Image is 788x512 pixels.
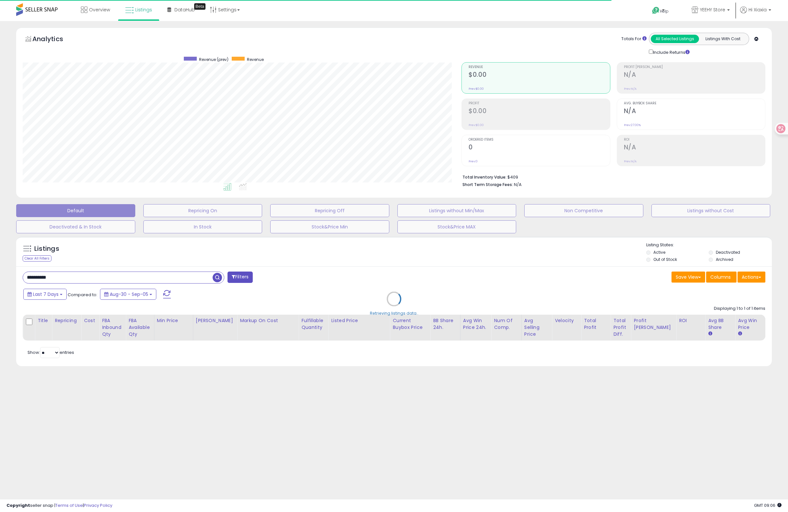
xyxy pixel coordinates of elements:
[397,204,516,217] button: Listings without Min/Max
[16,204,135,217] button: Default
[469,144,610,152] h2: 0
[199,57,228,62] span: Revenue (prev)
[469,71,610,80] h2: $0.00
[194,3,205,10] div: Tooltip anchor
[469,87,484,91] small: Prev: $0.00
[514,181,522,188] span: N/A
[469,65,610,69] span: Revenue
[660,8,669,14] span: Help
[624,87,637,91] small: Prev: N/A
[647,2,681,21] a: Help
[652,6,660,15] i: Get Help
[16,220,135,233] button: Deactivated & In Stock
[740,6,771,21] a: Hi Xiaxia
[469,159,478,163] small: Prev: 0
[651,204,771,217] button: Listings without Cost
[143,204,262,217] button: Repricing On
[270,204,389,217] button: Repricing Off
[651,35,699,43] button: All Selected Listings
[462,174,506,180] b: Total Inventory Value:
[749,6,767,13] span: Hi Xiaxia
[624,107,765,116] h2: N/A
[469,138,610,142] span: Ordered Items
[32,34,76,45] h5: Analytics
[624,138,765,142] span: ROI
[270,220,389,233] button: Stock&Price Min
[624,102,765,105] span: Avg. Buybox Share
[469,107,610,116] h2: $0.00
[397,220,516,233] button: Stock&Price MAX
[135,6,152,13] span: Listings
[624,65,765,69] span: Profit [PERSON_NAME]
[143,220,262,233] button: In Stock
[89,6,110,13] span: Overview
[524,204,643,217] button: Non Competitive
[624,159,637,163] small: Prev: N/A
[624,123,641,127] small: Prev: 27.00%
[699,35,747,43] button: Listings With Cost
[469,102,610,105] span: Profit
[370,310,418,316] div: Retrieving listings data..
[624,144,765,152] h2: N/A
[462,173,760,180] li: $409
[621,36,647,42] div: Totals For
[462,182,513,187] b: Short Term Storage Fees:
[469,123,484,127] small: Prev: $0.00
[624,71,765,80] h2: N/A
[174,6,195,13] span: DataHub
[700,6,725,13] span: YEEHY Store
[644,48,697,56] div: Include Returns
[247,57,264,62] span: Revenue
